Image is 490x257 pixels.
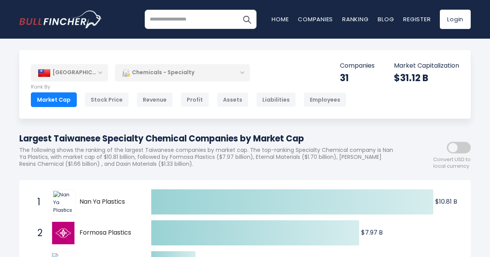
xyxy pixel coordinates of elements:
p: Market Capitalization [394,62,459,70]
div: Stock Price [84,92,129,107]
div: Employees [304,92,346,107]
text: $10.81 B [435,197,457,206]
h1: Largest Taiwanese Specialty Chemical Companies by Market Cap [19,132,401,145]
p: Companies [340,62,375,70]
img: Formosa Plastics [52,222,74,244]
span: Nan Ya Plastics [79,198,138,206]
span: Convert USD to local currency [433,157,471,170]
div: Assets [217,92,248,107]
div: Liabilities [256,92,296,107]
img: bullfincher logo [19,10,102,28]
span: 2 [34,226,41,240]
div: Revenue [137,92,173,107]
a: Login [440,10,471,29]
span: Formosa Plastics [79,229,138,237]
div: Market Cap [31,92,77,107]
p: The following shows the ranking of the largest Taiwanese companies by market cap. The top-ranking... [19,146,401,168]
div: 31 [340,72,375,84]
a: Home [272,15,289,23]
div: Chemicals - Specialty [115,64,250,82]
a: Ranking [342,15,368,23]
span: 1 [34,196,41,209]
a: Blog [378,15,394,23]
text: $7.97 B [361,228,383,237]
p: Rank By [31,84,346,90]
button: Search [237,10,257,29]
div: Profit [181,92,209,107]
div: [GEOGRAPHIC_DATA] [31,64,108,81]
a: Register [403,15,431,23]
div: $31.12 B [394,72,459,84]
a: Companies [298,15,333,23]
a: Go to homepage [19,10,102,28]
img: Nan Ya Plastics [53,191,73,213]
